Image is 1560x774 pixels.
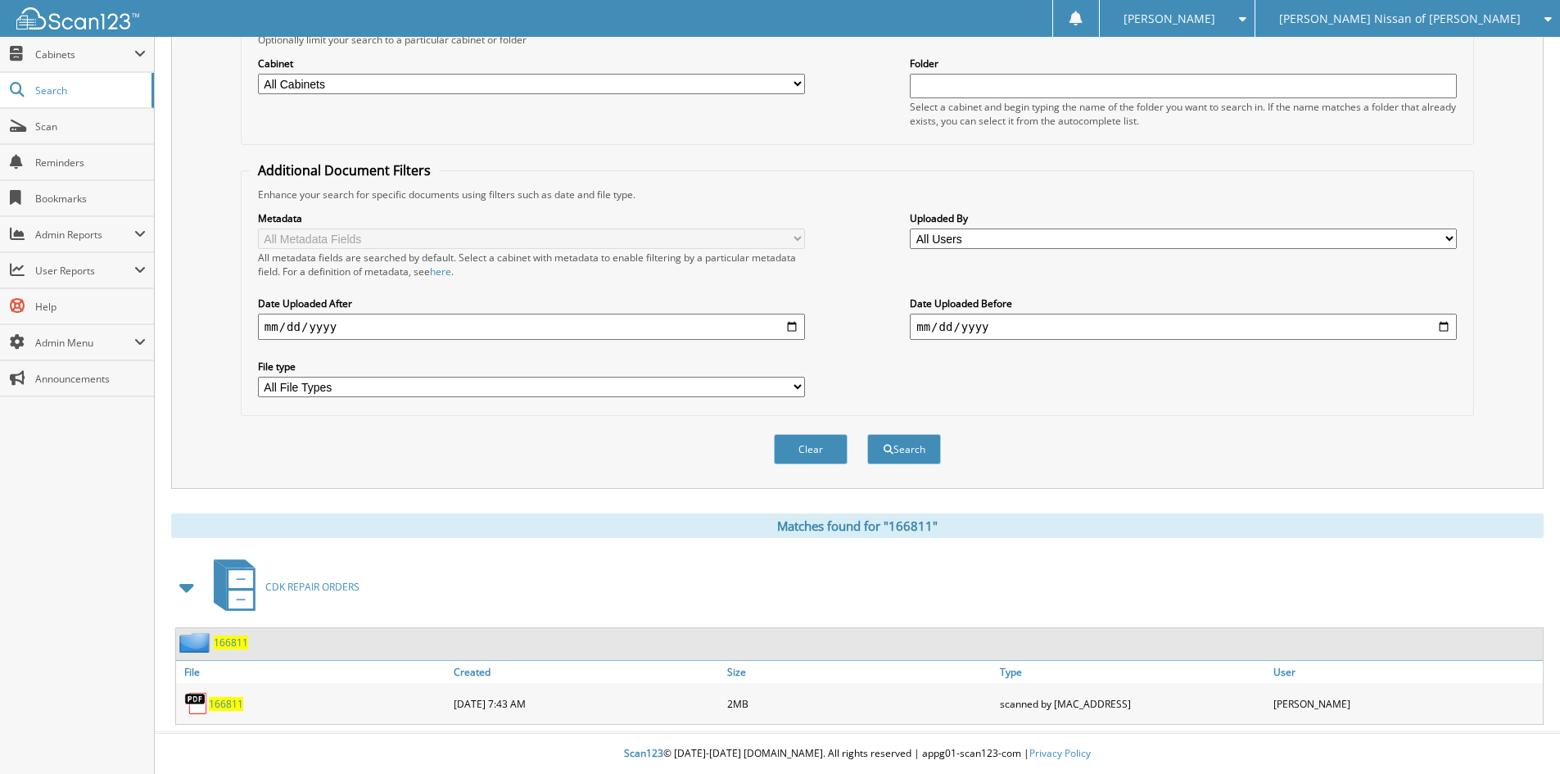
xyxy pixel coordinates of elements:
[35,48,134,61] span: Cabinets
[184,691,209,716] img: PDF.png
[1478,695,1560,774] iframe: Chat Widget
[209,697,243,711] a: 166811
[450,661,723,683] a: Created
[258,211,805,225] label: Metadata
[910,296,1457,310] label: Date Uploaded Before
[910,211,1457,225] label: Uploaded By
[16,7,139,29] img: scan123-logo-white.svg
[258,57,805,70] label: Cabinet
[179,632,214,653] img: folder2.png
[35,192,146,206] span: Bookmarks
[258,251,805,278] div: All metadata fields are searched by default. Select a cabinet with metadata to enable filtering b...
[171,514,1544,538] div: Matches found for "166811"
[250,33,1465,47] div: Optionally limit your search to a particular cabinet or folder
[35,120,146,134] span: Scan
[35,264,134,278] span: User Reports
[723,687,997,720] div: 2MB
[1124,14,1215,24] span: [PERSON_NAME]
[35,84,143,97] span: Search
[450,687,723,720] div: [DATE] 7:43 AM
[723,661,997,683] a: Size
[1269,687,1543,720] div: [PERSON_NAME]
[1029,746,1091,760] a: Privacy Policy
[155,734,1560,774] div: © [DATE]-[DATE] [DOMAIN_NAME]. All rights reserved | appg01-scan123-com |
[996,661,1269,683] a: Type
[35,300,146,314] span: Help
[258,296,805,310] label: Date Uploaded After
[35,336,134,350] span: Admin Menu
[176,661,450,683] a: File
[258,360,805,373] label: File type
[204,554,359,619] a: CDK REPAIR ORDERS
[910,100,1457,128] div: Select a cabinet and begin typing the name of the folder you want to search in. If the name match...
[35,228,134,242] span: Admin Reports
[35,372,146,386] span: Announcements
[996,687,1269,720] div: scanned by [MAC_ADDRESS]
[867,434,941,464] button: Search
[214,636,248,650] a: 166811
[430,265,451,278] a: here
[1269,661,1543,683] a: User
[250,161,439,179] legend: Additional Document Filters
[35,156,146,170] span: Reminders
[1279,14,1521,24] span: [PERSON_NAME] Nissan of [PERSON_NAME]
[258,314,805,340] input: start
[910,314,1457,340] input: end
[910,57,1457,70] label: Folder
[250,188,1465,201] div: Enhance your search for specific documents using filters such as date and file type.
[774,434,848,464] button: Clear
[265,580,359,594] span: CDK REPAIR ORDERS
[624,746,663,760] span: Scan123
